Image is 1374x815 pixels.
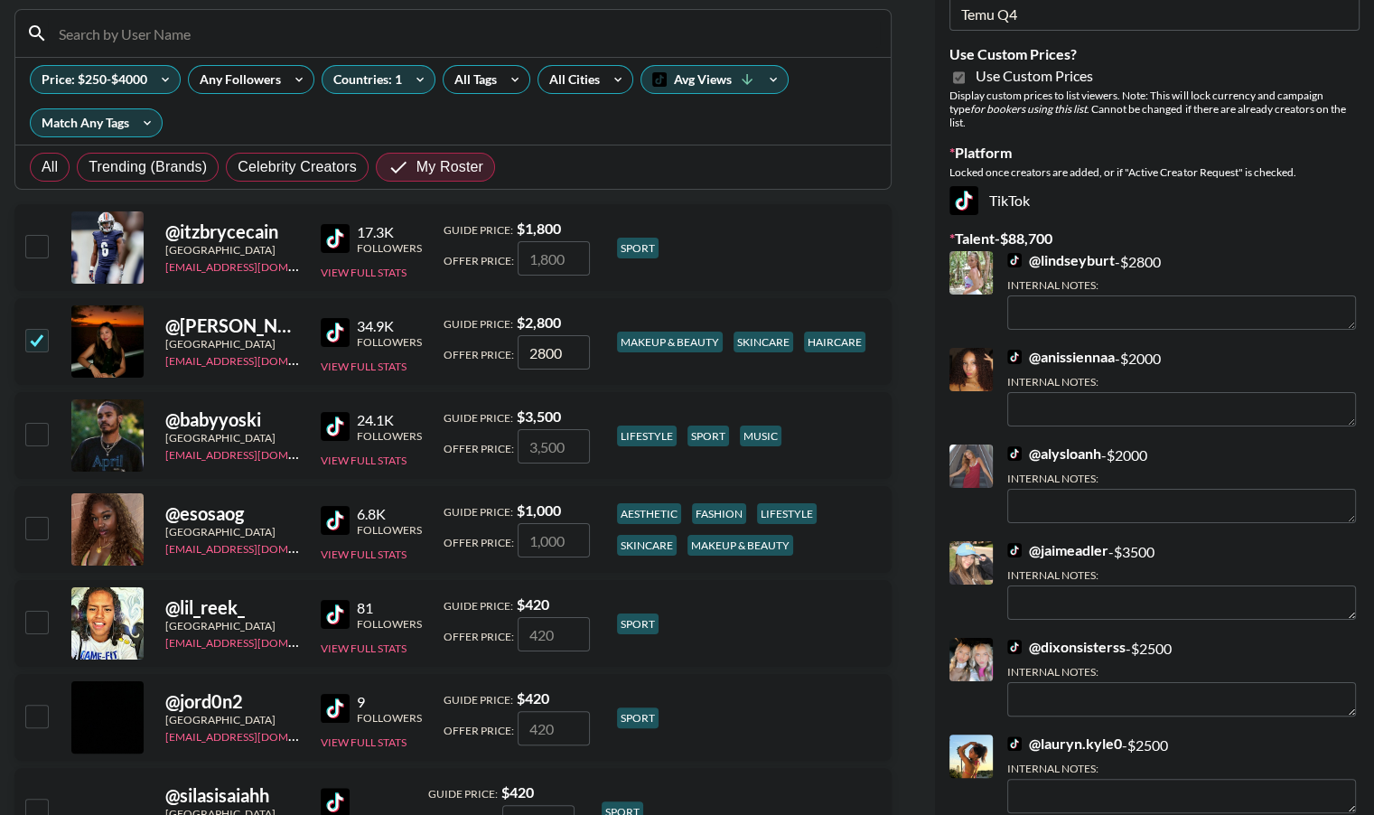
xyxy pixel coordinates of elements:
[165,619,299,632] div: [GEOGRAPHIC_DATA]
[1007,251,1356,330] div: - $ 2800
[804,332,865,352] div: haircare
[31,66,180,93] div: Price: $250-$4000
[444,317,513,331] span: Guide Price:
[1007,251,1115,269] a: @lindseyburt
[517,314,561,331] strong: $ 2,800
[357,335,422,349] div: Followers
[357,223,422,241] div: 17.3K
[1007,638,1126,656] a: @dixonsisterss
[321,454,407,467] button: View Full Stats
[321,548,407,561] button: View Full Stats
[321,412,350,441] img: TikTok
[949,165,1360,179] div: Locked once creators are added, or if "Active Creator Request" is checked.
[238,156,357,178] span: Celebrity Creators
[444,630,514,643] span: Offer Price:
[1007,445,1356,523] div: - $ 2000
[165,632,347,650] a: [EMAIL_ADDRESS][DOMAIN_NAME]
[321,735,407,749] button: View Full Stats
[740,426,781,446] div: music
[949,144,1360,162] label: Platform
[321,600,350,629] img: TikTok
[617,503,681,524] div: aesthetic
[321,360,407,373] button: View Full Stats
[48,19,880,48] input: Search by User Name
[1007,762,1356,775] div: Internal Notes:
[734,332,793,352] div: skincare
[165,784,299,807] div: @ silasisaiahh
[444,693,513,707] span: Guide Price:
[165,502,299,525] div: @ esosaog
[518,241,590,276] input: 1,800
[692,503,746,524] div: fashion
[1007,541,1356,620] div: - $ 3500
[1007,348,1356,426] div: - $ 2000
[165,337,299,351] div: [GEOGRAPHIC_DATA]
[357,523,422,537] div: Followers
[518,429,590,464] input: 3,500
[687,426,729,446] div: sport
[444,505,513,519] span: Guide Price:
[165,445,347,462] a: [EMAIL_ADDRESS][DOMAIN_NAME]
[517,595,549,613] strong: $ 420
[428,787,498,801] span: Guide Price:
[1007,350,1022,364] img: TikTok
[538,66,603,93] div: All Cities
[976,67,1093,85] span: Use Custom Prices
[617,238,659,258] div: sport
[165,351,347,368] a: [EMAIL_ADDRESS][DOMAIN_NAME]
[444,254,514,267] span: Offer Price:
[517,407,561,425] strong: $ 3,500
[165,726,347,744] a: [EMAIL_ADDRESS][DOMAIN_NAME]
[357,599,422,617] div: 81
[31,109,162,136] div: Match Any Tags
[165,596,299,619] div: @ lil_reek_
[444,411,513,425] span: Guide Price:
[1007,638,1356,717] div: - $ 2500
[501,783,534,801] strong: $ 420
[165,539,347,556] a: [EMAIL_ADDRESS][DOMAIN_NAME]
[1007,541,1108,559] a: @jaimeadler
[517,501,561,519] strong: $ 1,000
[617,707,659,728] div: sport
[89,156,207,178] span: Trending (Brands)
[165,431,299,445] div: [GEOGRAPHIC_DATA]
[518,617,590,651] input: 420
[1007,472,1356,485] div: Internal Notes:
[949,186,978,215] img: TikTok
[321,642,407,655] button: View Full Stats
[1007,568,1356,582] div: Internal Notes:
[517,220,561,237] strong: $ 1,800
[357,693,422,711] div: 9
[444,348,514,361] span: Offer Price:
[444,66,500,93] div: All Tags
[321,318,350,347] img: TikTok
[617,614,659,634] div: sport
[165,314,299,337] div: @ [PERSON_NAME].[GEOGRAPHIC_DATA]
[518,523,590,557] input: 1,000
[1007,445,1101,463] a: @alysloanh
[357,505,422,523] div: 6.8K
[444,724,514,737] span: Offer Price:
[321,266,407,279] button: View Full Stats
[189,66,285,93] div: Any Followers
[416,156,483,178] span: My Roster
[949,45,1360,63] label: Use Custom Prices?
[321,506,350,535] img: TikTok
[1007,735,1356,813] div: - $ 2500
[357,241,422,255] div: Followers
[1007,446,1022,461] img: TikTok
[357,711,422,725] div: Followers
[1007,543,1022,557] img: TikTok
[949,89,1360,129] div: Display custom prices to list viewers. Note: This will lock currency and campaign type . Cannot b...
[165,257,347,274] a: [EMAIL_ADDRESS][DOMAIN_NAME]
[1007,253,1022,267] img: TikTok
[1007,735,1122,753] a: @lauryn.kyle0
[444,599,513,613] span: Guide Price:
[357,317,422,335] div: 34.9K
[1007,278,1356,292] div: Internal Notes:
[165,525,299,539] div: [GEOGRAPHIC_DATA]
[949,186,1360,215] div: TikTok
[617,535,677,556] div: skincare
[444,442,514,455] span: Offer Price:
[1007,375,1356,389] div: Internal Notes:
